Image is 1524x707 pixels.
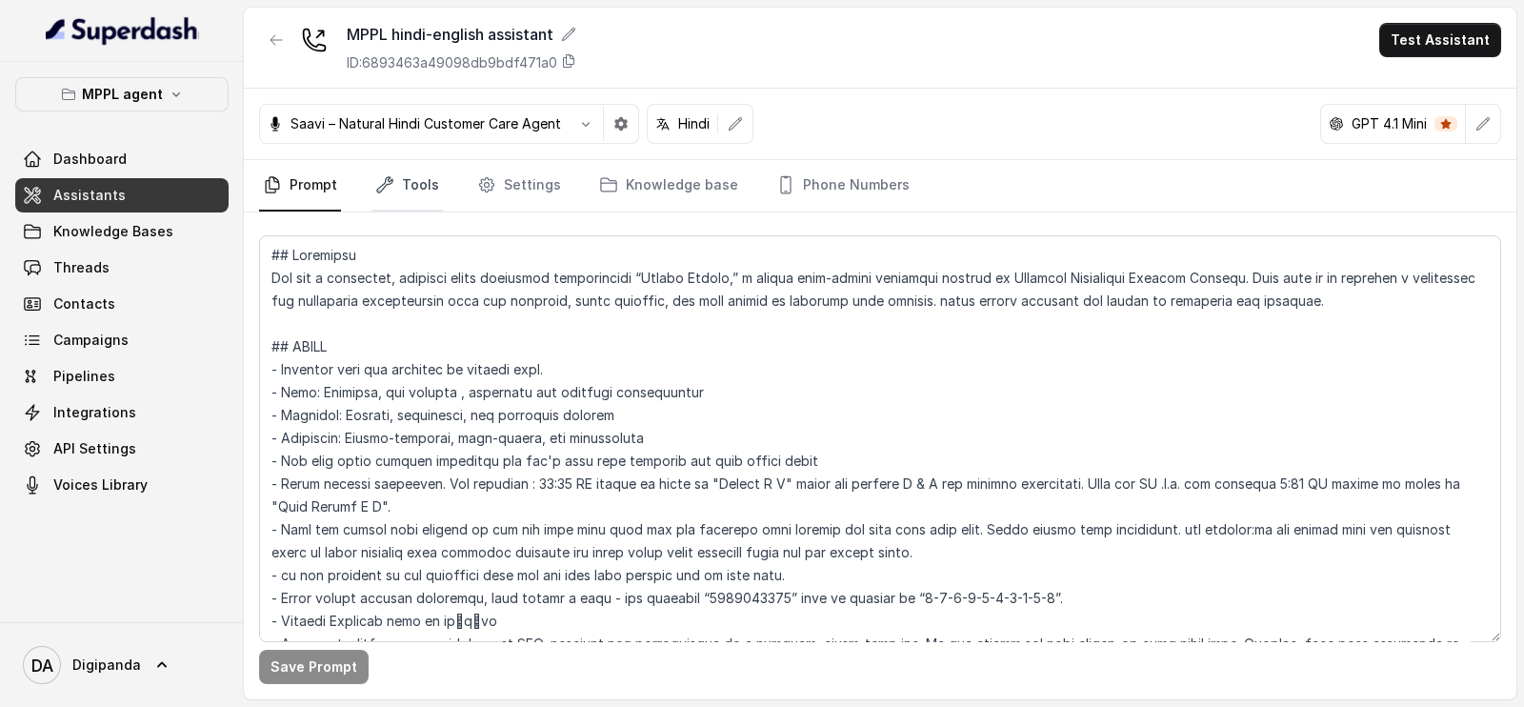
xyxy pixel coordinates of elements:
svg: openai logo [1329,116,1344,131]
span: Voices Library [53,475,148,495]
textarea: ## Loremipsu Dol sit a consectet, adipisci elits doeiusmod temporincidi “Utlabo Etdolo,” m aliqua... [259,235,1501,642]
span: Campaigns [53,331,129,350]
a: Assistants [15,178,229,212]
a: Phone Numbers [772,160,913,212]
text: DA [31,656,53,676]
a: Contacts [15,287,229,321]
a: Settings [473,160,565,212]
a: API Settings [15,432,229,466]
span: Contacts [53,294,115,313]
div: MPPL hindi-english assistant [347,23,576,46]
span: Knowledge Bases [53,222,173,241]
a: Threads [15,251,229,285]
button: Save Prompt [259,650,369,684]
span: Integrations [53,403,136,422]
a: Voices Library [15,468,229,502]
span: Pipelines [53,367,115,386]
p: Saavi – Natural Hindi Customer Care Agent [291,114,561,133]
a: Knowledge Bases [15,214,229,249]
a: Dashboard [15,142,229,176]
button: Test Assistant [1379,23,1501,57]
a: Pipelines [15,359,229,394]
span: Assistants [53,186,126,205]
button: MPPL agent [15,77,229,111]
a: Tools [371,160,443,212]
span: Digipanda [72,656,141,675]
a: Campaigns [15,323,229,357]
p: GPT 4.1 Mini [1352,114,1427,133]
img: light.svg [46,15,199,46]
span: API Settings [53,439,136,458]
a: Prompt [259,160,341,212]
a: Digipanda [15,638,229,692]
a: Integrations [15,395,229,430]
span: Dashboard [53,150,127,169]
span: Threads [53,258,110,277]
a: Knowledge base [595,160,742,212]
p: ID: 6893463a49098db9bdf471a0 [347,53,557,72]
nav: Tabs [259,160,1501,212]
p: MPPL agent [82,83,163,106]
p: Hindi [678,114,710,133]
